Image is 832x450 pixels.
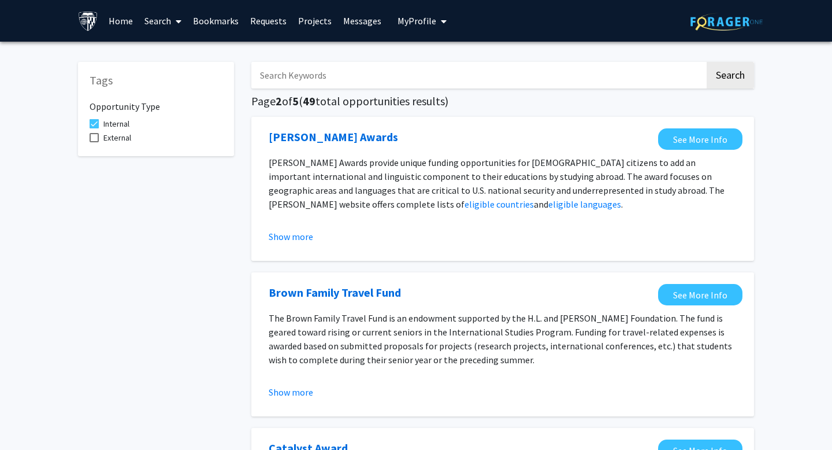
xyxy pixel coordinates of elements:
[269,385,313,399] button: Show more
[139,1,187,41] a: Search
[90,73,222,87] h5: Tags
[269,156,737,211] p: [PERSON_NAME] Awards provide unique funding opportunities for [DEMOGRAPHIC_DATA] citizens to add ...
[103,131,131,145] span: External
[269,128,398,146] a: Opens in a new tab
[251,62,705,88] input: Search Keywords
[337,1,387,41] a: Messages
[244,1,292,41] a: Requests
[465,198,534,210] a: eligible countries
[548,198,621,210] a: eligible languages
[269,230,313,244] button: Show more
[658,128,742,150] a: Opens in a new tab
[292,1,337,41] a: Projects
[103,117,129,131] span: Internal
[690,13,763,31] img: ForagerOne Logo
[292,94,299,108] span: 5
[78,11,98,31] img: Johns Hopkins University Logo
[90,92,222,112] h6: Opportunity Type
[398,15,436,27] span: My Profile
[9,398,49,441] iframe: Chat
[707,62,754,88] button: Search
[276,94,282,108] span: 2
[251,94,754,108] h5: Page of ( total opportunities results)
[303,94,315,108] span: 49
[103,1,139,41] a: Home
[187,1,244,41] a: Bookmarks
[269,284,401,301] a: Opens in a new tab
[658,284,742,305] a: Opens in a new tab
[269,311,737,367] p: The Brown Family Travel Fund is an endowment supported by the H.L. and [PERSON_NAME] Foundation. ...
